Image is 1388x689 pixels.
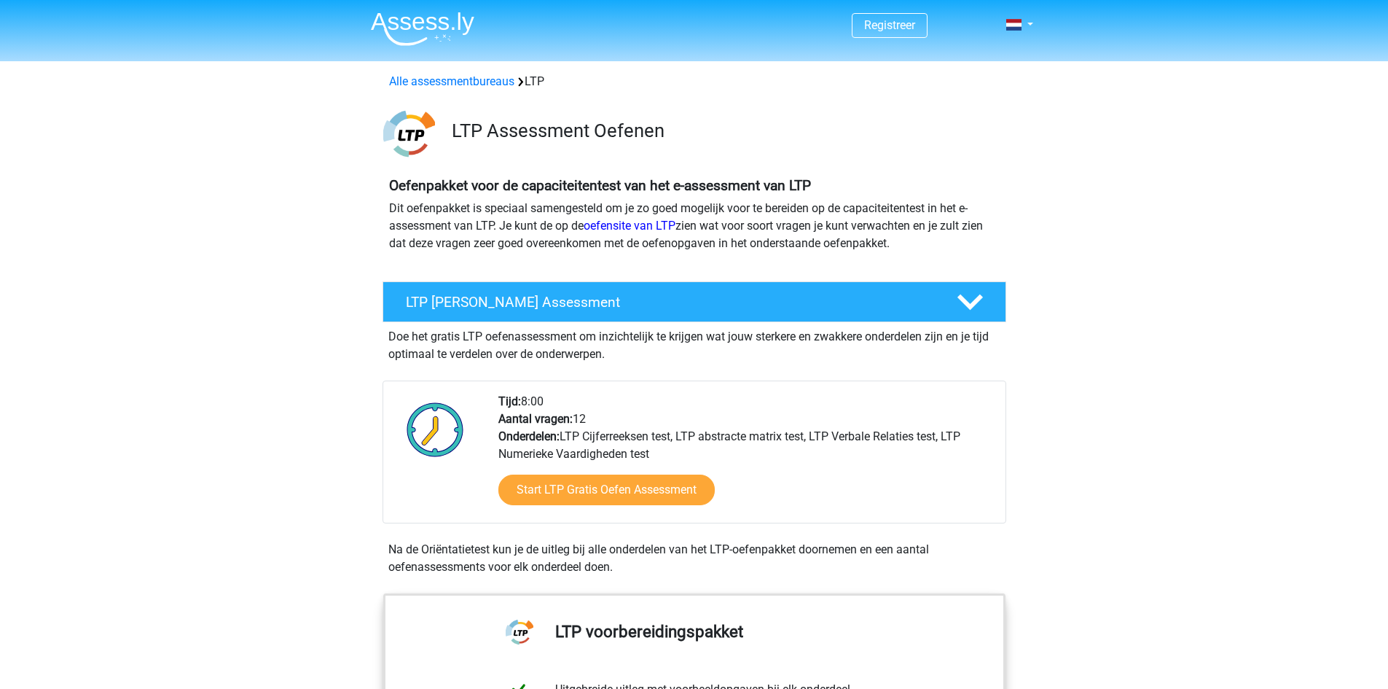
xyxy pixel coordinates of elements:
[383,322,1006,363] div: Doe het gratis LTP oefenassessment om inzichtelijk te krijgen wat jouw sterkere en zwakkere onder...
[498,412,573,426] b: Aantal vragen:
[498,429,560,443] b: Onderdelen:
[389,74,514,88] a: Alle assessmentbureaus
[383,73,1005,90] div: LTP
[389,200,1000,252] p: Dit oefenpakket is speciaal samengesteld om je zo goed mogelijk voor te bereiden op de capaciteit...
[377,281,1012,322] a: LTP [PERSON_NAME] Assessment
[399,393,472,466] img: Klok
[383,541,1006,576] div: Na de Oriëntatietest kun je de uitleg bij alle onderdelen van het LTP-oefenpakket doornemen en ee...
[389,177,811,194] b: Oefenpakket voor de capaciteitentest van het e-assessment van LTP
[584,219,675,233] a: oefensite van LTP
[498,394,521,408] b: Tijd:
[864,18,915,32] a: Registreer
[383,108,435,160] img: ltp.png
[498,475,715,505] a: Start LTP Gratis Oefen Assessment
[406,294,933,311] h4: LTP [PERSON_NAME] Assessment
[487,393,1005,523] div: 8:00 12 LTP Cijferreeksen test, LTP abstracte matrix test, LTP Verbale Relaties test, LTP Numerie...
[452,120,995,142] h3: LTP Assessment Oefenen
[371,12,474,46] img: Assessly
